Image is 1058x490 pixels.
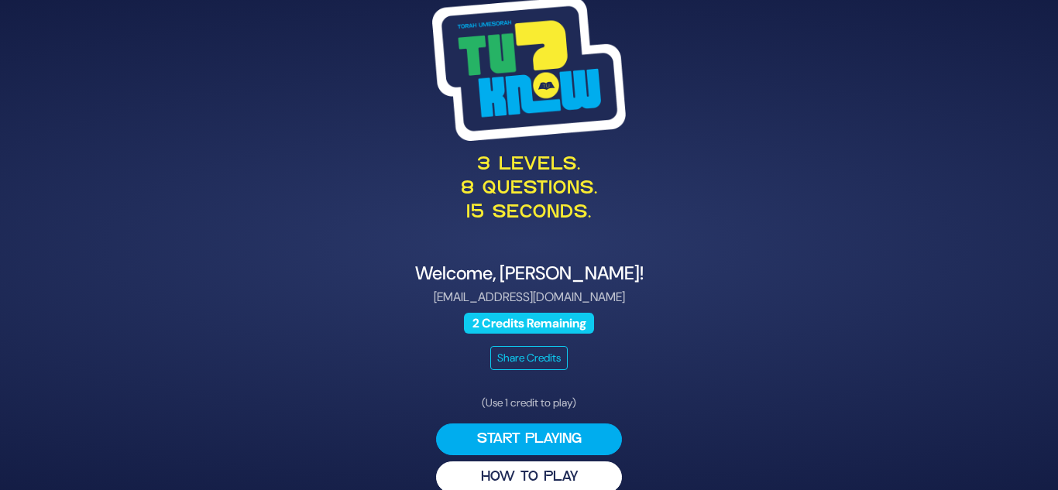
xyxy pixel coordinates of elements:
p: (Use 1 credit to play) [436,395,622,411]
span: 2 Credits Remaining [464,313,594,334]
button: Start Playing [436,423,622,455]
p: 3 levels. 8 questions. 15 seconds. [151,153,907,226]
p: [EMAIL_ADDRESS][DOMAIN_NAME] [151,288,907,307]
h4: Welcome, [PERSON_NAME]! [151,262,907,285]
button: Share Credits [490,346,568,370]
